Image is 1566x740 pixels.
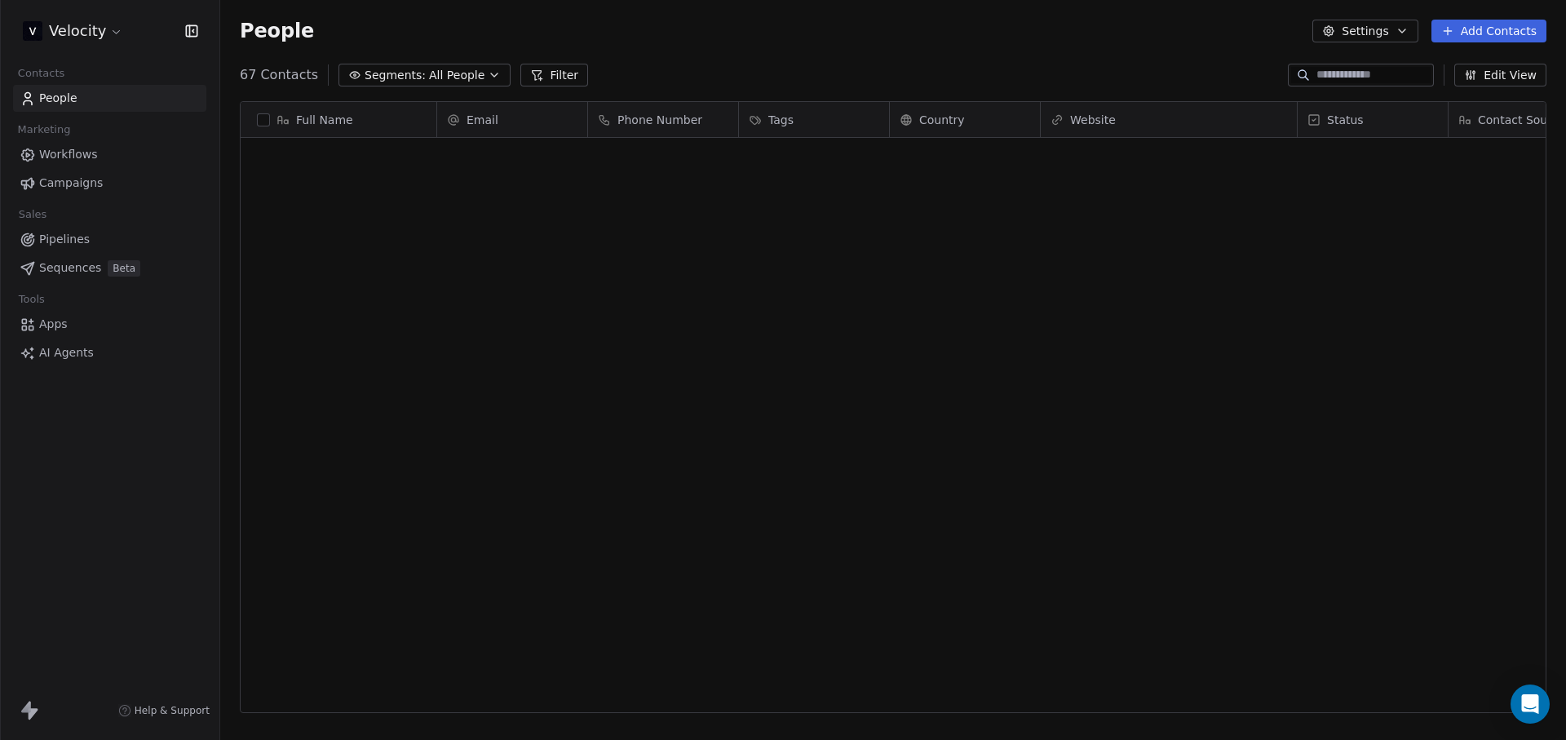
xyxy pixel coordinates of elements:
span: Country [919,112,965,128]
span: Pipelines [39,231,90,248]
a: Campaigns [13,170,206,197]
span: Full Name [296,112,353,128]
a: AI Agents [13,339,206,366]
button: Edit View [1454,64,1546,86]
span: Velocity [49,20,106,42]
span: Campaigns [39,175,103,192]
span: Contact Source [1478,112,1565,128]
div: grid [241,138,437,714]
div: Email [437,102,587,137]
a: Help & Support [118,704,210,717]
span: Sequences [39,259,101,277]
span: Website [1070,112,1116,128]
div: Website [1041,102,1297,137]
span: Phone Number [617,112,702,128]
span: People [39,90,77,107]
button: Add Contacts [1431,20,1546,42]
span: 67 Contacts [240,65,318,85]
a: Apps [13,311,206,338]
button: Settings [1312,20,1418,42]
button: Velocity [20,17,126,45]
span: Email [467,112,498,128]
span: Tools [11,287,51,312]
span: Status [1327,112,1364,128]
span: Apps [39,316,68,333]
span: Beta [108,260,140,277]
a: Pipelines [13,226,206,253]
span: AI Agents [39,344,94,361]
button: Filter [520,64,588,86]
span: People [240,19,314,43]
span: Segments: [365,67,426,84]
div: Status [1298,102,1448,137]
span: Marketing [11,117,77,142]
span: Tags [768,112,794,128]
div: Country [890,102,1040,137]
span: All People [429,67,484,84]
div: Full Name [241,102,436,137]
span: Workflows [39,146,98,163]
div: Tags [739,102,889,137]
a: People [13,85,206,112]
a: SequencesBeta [13,255,206,281]
div: Open Intercom Messenger [1511,685,1550,724]
span: Sales [11,202,54,227]
img: 3.png [23,21,42,41]
a: Workflows [13,141,206,168]
span: Contacts [11,61,72,86]
div: Phone Number [588,102,738,137]
span: Help & Support [135,704,210,717]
